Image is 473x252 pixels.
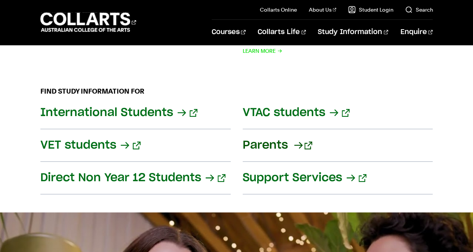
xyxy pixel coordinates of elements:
a: Parents [243,129,433,162]
a: Collarts Life [258,20,306,45]
a: About Us [309,6,337,13]
a: Support Services [243,162,433,194]
a: VET students [40,129,231,162]
a: Search [405,6,433,13]
a: Enquire [400,20,433,45]
a: Student Login [348,6,393,13]
span: Learn More [243,46,282,56]
div: Go to homepage [40,12,136,33]
a: Collarts Online [260,6,297,13]
a: International Students [40,97,231,129]
a: Study Information [318,20,388,45]
a: VTAC students [243,97,433,129]
a: Courses [212,20,246,45]
a: Direct Non Year 12 Students [40,162,231,194]
h2: FIND STUDY INFORMATION FOR [40,86,433,97]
